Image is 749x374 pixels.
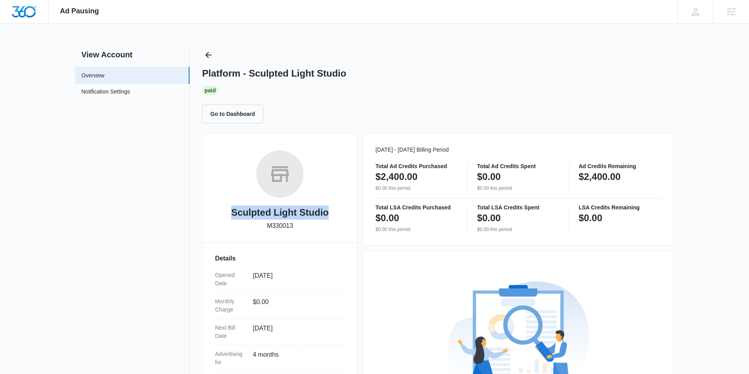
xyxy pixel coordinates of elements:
[202,68,346,79] h1: Platform - Sculpted Light Studio
[60,7,99,15] span: Ad Pausing
[215,319,345,345] div: Next Bill Date[DATE]
[267,221,293,231] p: M330013
[375,226,458,233] p: $0.00 this period
[579,212,602,224] p: $0.00
[215,271,247,288] dt: Opened Date
[75,49,190,60] h2: View Account
[202,110,268,117] a: Go to Dashboard
[215,293,345,319] div: Monthly Charge$0.00
[253,324,339,340] dd: [DATE]
[477,170,501,183] p: $0.00
[579,205,661,210] p: LSA Credits Remaining
[253,350,339,367] dd: 4 months
[81,71,104,80] a: Overview
[215,297,247,314] dt: Monthly Charge
[579,170,621,183] p: $2,400.00
[231,205,329,220] h2: Sculpted Light Studio
[375,212,399,224] p: $0.00
[81,88,130,98] a: Notification Settings
[375,170,418,183] p: $2,400.00
[375,163,458,169] p: Total Ad Credits Purchased
[477,205,559,210] p: Total LSA Credits Spent
[477,185,559,192] p: $0.00 this period
[253,271,339,288] dd: [DATE]
[253,297,339,314] dd: $0.00
[202,49,215,61] button: Back
[215,350,247,367] dt: Advertising for
[202,104,263,123] button: Go to Dashboard
[215,324,247,340] dt: Next Bill Date
[375,185,458,192] p: $0.00 this period
[215,266,345,293] div: Opened Date[DATE]
[477,163,559,169] p: Total Ad Credits Spent
[215,254,345,263] h3: Details
[202,86,218,95] div: Paid
[477,226,559,233] p: $0.00 this period
[375,146,661,154] p: [DATE] - [DATE] Billing Period
[579,163,661,169] p: Ad Credits Remaining
[477,212,501,224] p: $0.00
[215,345,345,372] div: Advertising for4 months
[375,205,458,210] p: Total LSA Credits Purchased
